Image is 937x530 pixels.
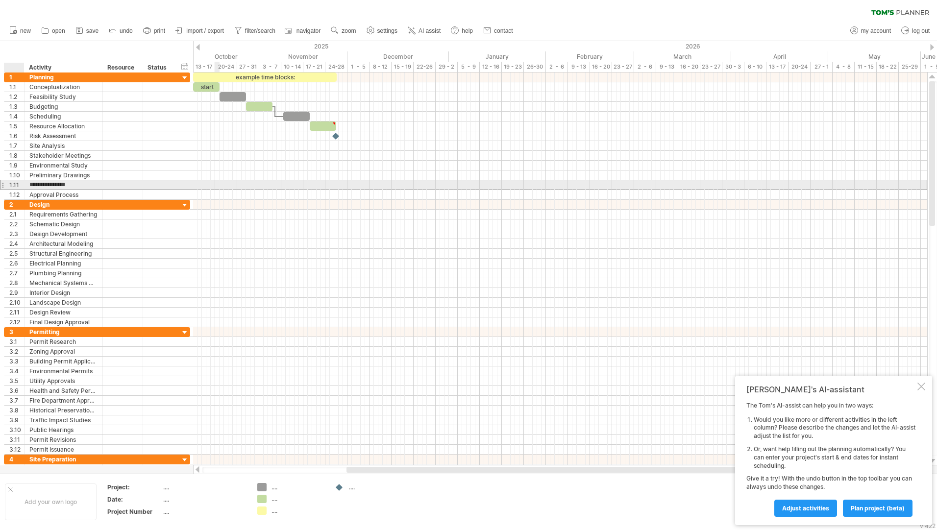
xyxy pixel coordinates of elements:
div: Interior Design [29,288,98,297]
div: Resource [107,63,137,72]
div: 1.10 [9,170,24,180]
a: my account [848,24,894,37]
div: Zoning Approval [29,347,98,356]
div: 1.4 [9,112,24,121]
div: Design Review [29,308,98,317]
div: October 2025 [158,51,259,62]
div: 13 - 17 [766,62,789,72]
div: Permit Revisions [29,435,98,444]
span: undo [120,27,133,34]
div: 4.1 [9,464,24,474]
a: plan project (beta) [843,500,912,517]
div: example time blocks: [193,72,337,82]
div: 3.11 [9,435,24,444]
div: 6 - 10 [744,62,766,72]
div: Add your own logo [5,483,97,520]
div: 13 - 17 [193,62,215,72]
div: 24-28 [325,62,347,72]
div: January 2026 [449,51,546,62]
div: .... [163,495,246,504]
div: [PERSON_NAME]'s AI-assistant [746,385,915,394]
div: 30 - 3 [722,62,744,72]
div: 10 - 14 [281,62,303,72]
div: 1.9 [9,161,24,170]
div: 2 [9,200,24,209]
div: 20-24 [789,62,811,72]
span: contact [494,27,513,34]
div: Schematic Design [29,219,98,229]
a: Adjust activities [774,500,837,517]
div: Project: [107,483,161,491]
div: 20-24 [215,62,237,72]
div: Project Number [107,507,161,516]
div: 2.8 [9,278,24,288]
div: 4 - 8 [833,62,855,72]
div: 15 - 19 [392,62,414,72]
div: Permitting [29,327,98,337]
div: Architectural Modeling [29,239,98,248]
div: .... [271,495,325,503]
a: contact [481,24,516,37]
div: Building Permit Application [29,357,98,366]
div: 1.2 [9,92,24,101]
div: November 2025 [259,51,347,62]
div: Risk Assessment [29,131,98,141]
div: 11 - 15 [855,62,877,72]
div: start [193,82,220,92]
div: Permit Issuance [29,445,98,454]
div: 16 - 20 [590,62,612,72]
div: Activity [29,63,97,72]
div: 3 - 7 [259,62,281,72]
span: AI assist [419,27,441,34]
div: 2.3 [9,229,24,239]
div: Design Development [29,229,98,239]
div: .... [271,506,325,515]
span: my account [861,27,891,34]
div: March 2026 [634,51,731,62]
div: Stakeholder Meetings [29,151,98,160]
div: 1.7 [9,141,24,150]
div: 9 - 13 [568,62,590,72]
div: Historical Preservation Approval [29,406,98,415]
a: import / export [173,24,227,37]
div: 1.6 [9,131,24,141]
div: 2.9 [9,288,24,297]
a: AI assist [405,24,444,37]
div: 19 - 23 [502,62,524,72]
div: 2.5 [9,249,24,258]
div: 23 - 27 [700,62,722,72]
span: new [20,27,31,34]
div: 4 [9,455,24,464]
div: Public Hearings [29,425,98,434]
div: .... [271,483,325,491]
div: 3.12 [9,445,24,454]
div: 3.3 [9,357,24,366]
span: navigator [296,27,321,34]
div: 1.12 [9,190,24,199]
div: 2 - 6 [634,62,656,72]
div: 23 - 27 [612,62,634,72]
div: 3.2 [9,347,24,356]
span: open [52,27,65,34]
div: Permit Research [29,337,98,346]
span: import / export [186,27,224,34]
div: 3.5 [9,376,24,385]
li: Or, want help filling out the planning automatically? You can enter your project's start & end da... [754,445,915,470]
div: Final Design Approval [29,317,98,327]
div: Scheduling [29,112,98,121]
span: save [86,27,99,34]
span: settings [377,27,397,34]
div: v 422 [920,522,936,530]
div: Conceptualization [29,82,98,92]
div: 8 - 12 [370,62,392,72]
div: 1.3 [9,102,24,111]
li: Would you like more or different activities in the left column? Please describe the changes and l... [754,416,915,440]
a: print [141,24,168,37]
div: 2 - 6 [546,62,568,72]
div: 3.8 [9,406,24,415]
div: 27 - 31 [237,62,259,72]
div: Design [29,200,98,209]
span: print [154,27,165,34]
div: 3 [9,327,24,337]
div: 27 - 1 [811,62,833,72]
